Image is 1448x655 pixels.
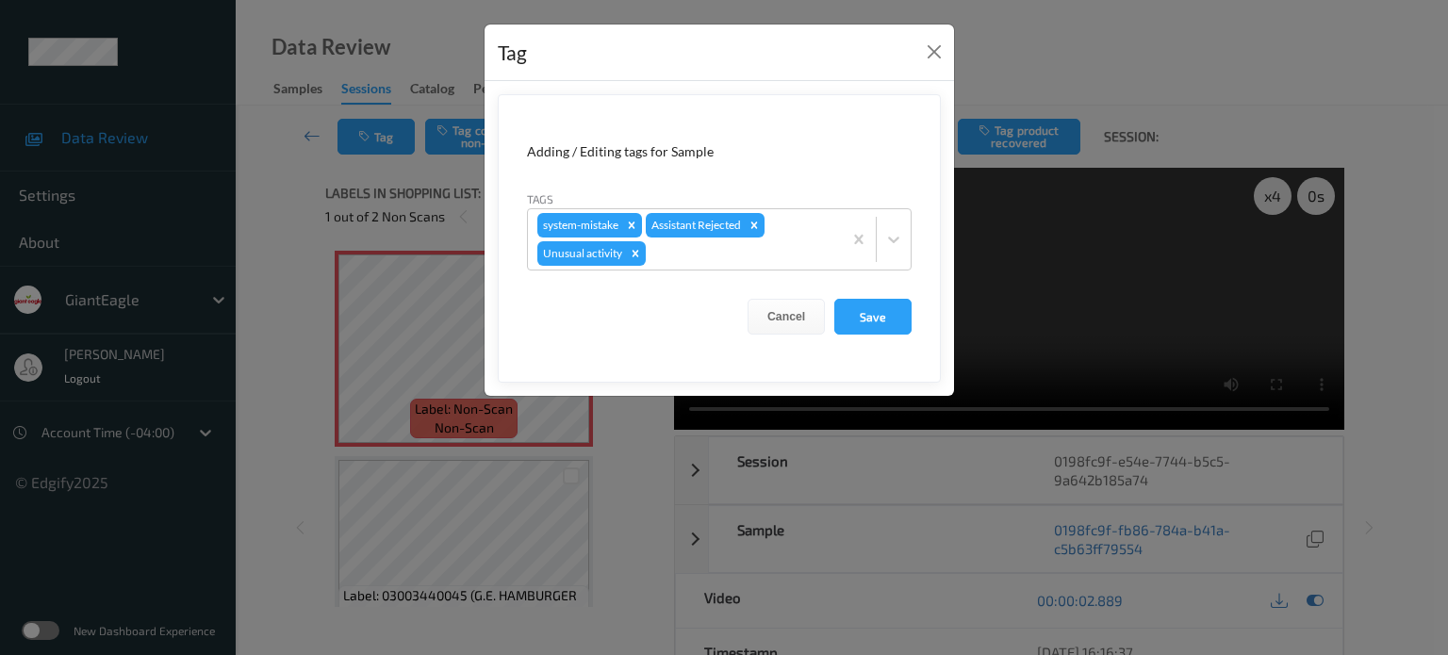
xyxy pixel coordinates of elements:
[921,39,947,65] button: Close
[625,241,646,266] div: Remove Unusual activity
[744,213,765,237] div: Remove Assistant Rejected
[537,241,625,266] div: Unusual activity
[646,213,744,237] div: Assistant Rejected
[748,299,825,335] button: Cancel
[834,299,912,335] button: Save
[621,213,642,237] div: Remove system-mistake
[537,213,621,237] div: system-mistake
[527,190,553,207] label: Tags
[527,142,912,161] div: Adding / Editing tags for Sample
[498,38,527,68] div: Tag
